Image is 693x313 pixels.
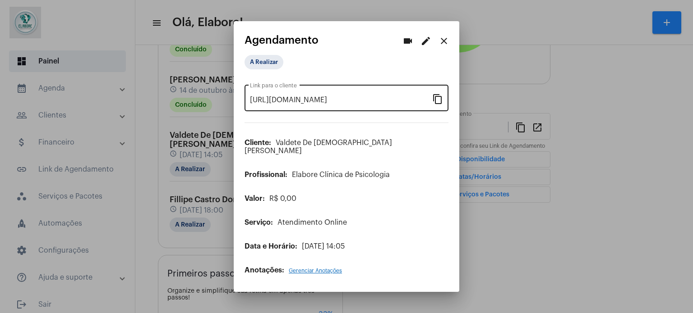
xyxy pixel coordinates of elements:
[250,96,432,104] input: Link
[245,139,271,146] span: Cliente:
[245,267,284,274] span: Anotações:
[245,55,283,69] mat-chip: A Realizar
[420,36,431,46] mat-icon: edit
[245,171,287,178] span: Profissional:
[439,36,449,46] mat-icon: close
[245,195,265,202] span: Valor:
[245,139,392,154] span: Valdete De [DEMOGRAPHIC_DATA][PERSON_NAME]
[277,219,347,226] span: Atendimento Online
[292,171,390,178] span: Elabore Clínica de Psicologia
[245,219,273,226] span: Serviço:
[289,268,342,273] span: Gerenciar Anotações
[302,243,345,250] span: [DATE] 14:05
[402,36,413,46] mat-icon: videocam
[269,195,296,202] span: R$ 0,00
[432,93,443,104] mat-icon: content_copy
[245,243,297,250] span: Data e Horário:
[245,34,319,46] span: Agendamento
